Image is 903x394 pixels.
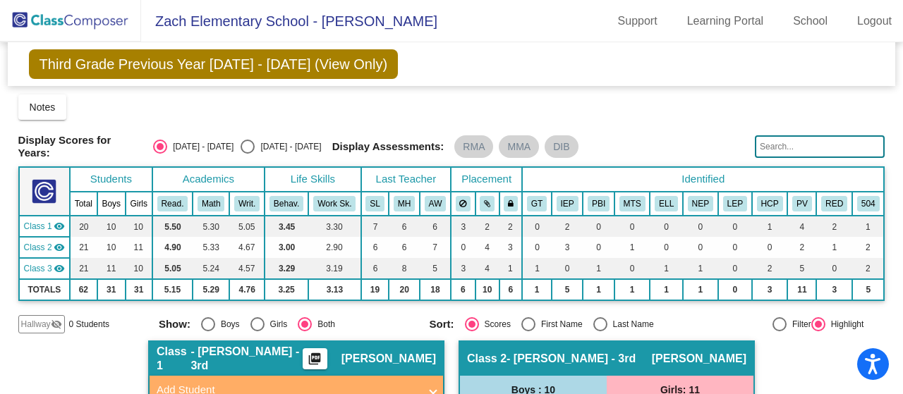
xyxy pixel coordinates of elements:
[650,216,683,237] td: 0
[193,279,229,300] td: 5.29
[152,167,265,192] th: Academics
[97,279,126,300] td: 31
[857,196,880,211] button: 504
[499,216,523,237] td: 2
[152,216,193,237] td: 5.50
[583,279,614,300] td: 1
[676,10,775,32] a: Learning Portal
[451,279,475,300] td: 6
[683,258,718,279] td: 1
[24,220,52,233] span: Class 1
[265,279,308,300] td: 3.25
[190,345,302,373] span: - [PERSON_NAME] - 3rd
[852,237,884,258] td: 2
[718,258,752,279] td: 0
[126,192,152,216] th: Girls
[70,216,97,237] td: 20
[389,216,420,237] td: 6
[420,237,451,258] td: 7
[787,192,816,216] th: Parent Volunteer
[816,279,852,300] td: 3
[141,10,437,32] span: Zach Elementary School - [PERSON_NAME]
[499,192,523,216] th: Keep with teacher
[361,279,389,300] td: 19
[229,237,265,258] td: 4.67
[757,196,783,211] button: HCP
[583,258,614,279] td: 1
[152,279,193,300] td: 5.15
[69,318,109,331] span: 0 Students
[303,348,327,369] button: Print Students Details
[652,352,746,366] span: [PERSON_NAME]
[29,49,399,79] span: Third Grade Previous Year [DATE] - [DATE] (View Only)
[265,237,308,258] td: 3.00
[389,258,420,279] td: 8
[152,237,193,258] td: 4.90
[655,196,678,211] button: ELL
[607,318,654,331] div: Last Name
[614,237,650,258] td: 1
[451,216,475,237] td: 3
[451,237,475,258] td: 0
[126,279,152,300] td: 31
[825,318,864,331] div: Highlight
[752,192,788,216] th: High Communincation Parent
[614,279,650,300] td: 1
[683,216,718,237] td: 0
[265,318,288,331] div: Girls
[683,237,718,258] td: 0
[308,216,361,237] td: 3.30
[752,237,788,258] td: 0
[507,352,636,366] span: - [PERSON_NAME] - 3rd
[792,196,812,211] button: PV
[51,319,62,330] mat-icon: visibility_off
[650,258,683,279] td: 1
[54,242,65,253] mat-icon: visibility
[126,258,152,279] td: 10
[193,258,229,279] td: 5.24
[157,196,188,211] button: Read.
[215,318,240,331] div: Boys
[394,196,415,211] button: MH
[361,258,389,279] td: 6
[269,196,303,211] button: Behav.
[308,279,361,300] td: 3.13
[451,258,475,279] td: 3
[787,318,811,331] div: Filter
[557,196,578,211] button: IEP
[816,258,852,279] td: 0
[193,237,229,258] td: 5.33
[229,258,265,279] td: 4.57
[97,192,126,216] th: Boys
[24,262,52,275] span: Class 3
[157,345,190,373] span: Class 1
[852,192,884,216] th: Section 504 Plan
[97,237,126,258] td: 10
[193,216,229,237] td: 5.30
[545,135,578,158] mat-chip: DIB
[19,279,70,300] td: TOTALS
[265,216,308,237] td: 3.45
[454,135,493,158] mat-chip: RMA
[499,135,539,158] mat-chip: MMA
[341,352,436,366] span: [PERSON_NAME]
[552,237,583,258] td: 3
[420,192,451,216] th: Anna Waido
[361,167,451,192] th: Last Teacher
[718,216,752,237] td: 0
[313,196,356,211] button: Work Sk.
[389,192,420,216] th: Mary Horky
[607,10,669,32] a: Support
[552,216,583,237] td: 2
[583,216,614,237] td: 0
[852,258,884,279] td: 2
[420,279,451,300] td: 18
[619,196,646,211] button: MTS
[787,279,816,300] td: 11
[54,263,65,274] mat-icon: visibility
[229,279,265,300] td: 4.76
[159,317,419,331] mat-radio-group: Select an option
[522,279,552,300] td: 1
[475,279,499,300] td: 10
[265,258,308,279] td: 3.29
